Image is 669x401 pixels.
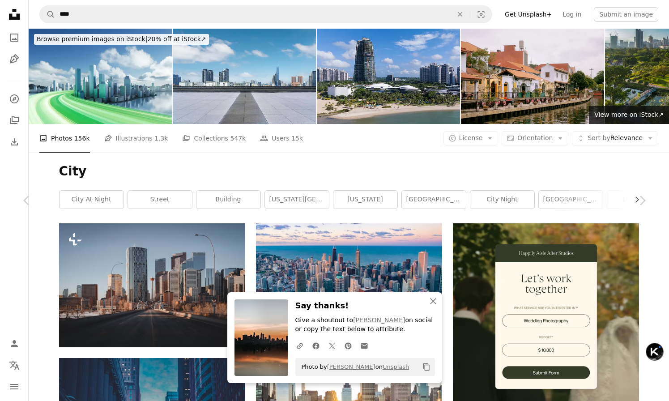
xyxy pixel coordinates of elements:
button: Search Unsplash [40,6,55,23]
a: [US_STATE] [333,191,397,209]
button: Sort byRelevance [572,131,658,145]
img: Panoramic skyline overlooking empty plaza in modern city [173,29,316,124]
span: Orientation [517,134,553,141]
a: Collections 547k [182,124,246,153]
button: License [443,131,499,145]
a: Download History [5,133,23,151]
a: Unsplash [383,363,409,370]
a: Photos [5,29,23,47]
a: View more on iStock↗ [589,106,669,124]
h3: Say thanks! [295,299,435,312]
a: white and brown city buildings during daytime [256,277,442,285]
span: Relevance [588,134,643,143]
a: [GEOGRAPHIC_DATA] [402,191,466,209]
span: Photo by on [297,360,409,374]
a: city at night [60,191,124,209]
a: Illustrations 1.3k [104,124,168,153]
span: 547k [230,133,246,143]
img: Malaka Canal Side Cafe and Shophouse [461,29,604,124]
a: Share on Twitter [324,337,340,354]
a: Collections [5,111,23,129]
a: Share over email [356,337,372,354]
a: Users 15k [260,124,303,153]
span: Sort by [588,134,610,141]
img: Drone photograph of Forest City, Johor, Malaysia [317,29,460,124]
span: Browse premium images on iStock | [37,35,147,43]
span: License [459,134,483,141]
a: Share on Pinterest [340,337,356,354]
a: Share on Facebook [308,337,324,354]
a: [GEOGRAPHIC_DATA] [539,191,603,209]
a: Explore [5,90,23,108]
a: [PERSON_NAME] [327,363,375,370]
a: Illustrations [5,50,23,68]
a: Browse premium images on iStock|20% off at iStock↗ [29,29,214,50]
a: building [196,191,260,209]
div: 20% off at iStock ↗ [34,34,209,45]
a: [US_STATE][GEOGRAPHIC_DATA] [265,191,329,209]
span: 1.3k [154,133,168,143]
img: white and brown city buildings during daytime [256,223,442,338]
a: city night [470,191,534,209]
h1: City [59,163,639,179]
button: Copy to clipboard [419,359,434,375]
a: Get Unsplash+ [499,7,557,21]
button: Language [5,356,23,374]
p: Give a shoutout to on social or copy the text below to attribute. [295,316,435,334]
img: Modern City, Powered By Green Technology - Sustainable Resources, Zero Waste, Electric Vehicles [29,29,172,124]
a: [PERSON_NAME] [353,316,405,324]
a: a city street with tall buildings in the background [59,281,245,289]
a: Next [615,158,669,243]
a: street [128,191,192,209]
button: Menu [5,378,23,396]
button: Submit an image [594,7,658,21]
button: Clear [450,6,470,23]
a: Log in [557,7,587,21]
a: Log in / Sign up [5,335,23,353]
img: a city street with tall buildings in the background [59,223,245,347]
button: Visual search [470,6,492,23]
span: 15k [291,133,303,143]
button: Orientation [502,131,568,145]
form: Find visuals sitewide [39,5,492,23]
span: View more on iStock ↗ [594,111,664,118]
